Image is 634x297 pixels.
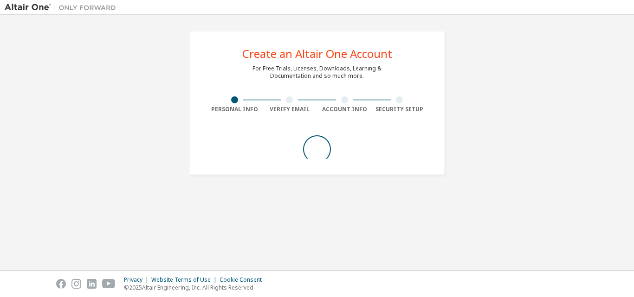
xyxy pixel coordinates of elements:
div: Cookie Consent [220,276,267,284]
img: instagram.svg [71,279,81,289]
img: youtube.svg [102,279,116,289]
p: © 2025 Altair Engineering, Inc. All Rights Reserved. [124,284,267,291]
div: Personal Info [207,106,262,113]
div: For Free Trials, Licenses, Downloads, Learning & Documentation and so much more. [252,65,382,80]
div: Verify Email [262,106,317,113]
div: Account Info [317,106,372,113]
div: Privacy [124,276,151,284]
img: facebook.svg [56,279,66,289]
img: linkedin.svg [87,279,97,289]
div: Create an Altair One Account [242,48,392,59]
div: Security Setup [372,106,427,113]
img: Altair One [5,3,121,12]
div: Website Terms of Use [151,276,220,284]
